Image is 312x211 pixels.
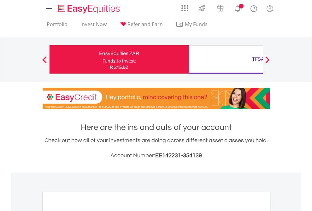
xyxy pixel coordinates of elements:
a: AppsGrid [177,2,192,12]
img: thrive-v2.svg [197,3,207,13]
img: vouchers-v2.svg [215,3,226,13]
a: FAQ's and Support [246,2,262,14]
h3: Account Number: [43,151,270,160]
button: Previous [38,59,51,66]
span: Refer and Earn [127,21,163,28]
div: EasyEquities ZAR [53,49,185,58]
a: Home page [55,2,122,14]
span: EE142231-354139 [155,153,202,158]
img: grid-menu-icon.svg [181,5,188,12]
span: R 215.62 [110,64,128,70]
a: Refer and Earn [117,21,165,31]
a: Notifications [230,2,246,14]
a: Invest Now [78,21,109,31]
h1: Here are the ins and outs of your account [43,122,270,133]
div: Funds to invest: [103,58,136,64]
span: My Funds [176,20,217,28]
img: EasyCredit Promotion Banner [43,88,270,109]
a: Vouchers [211,2,230,13]
a: My Profile [262,2,278,15]
img: EasyEquities_Logo.png [56,4,122,14]
button: Next [261,59,274,66]
a: Portfolio [44,21,70,31]
div: Check out how all of your investments are doing across different asset classes you hold. [43,136,270,160]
